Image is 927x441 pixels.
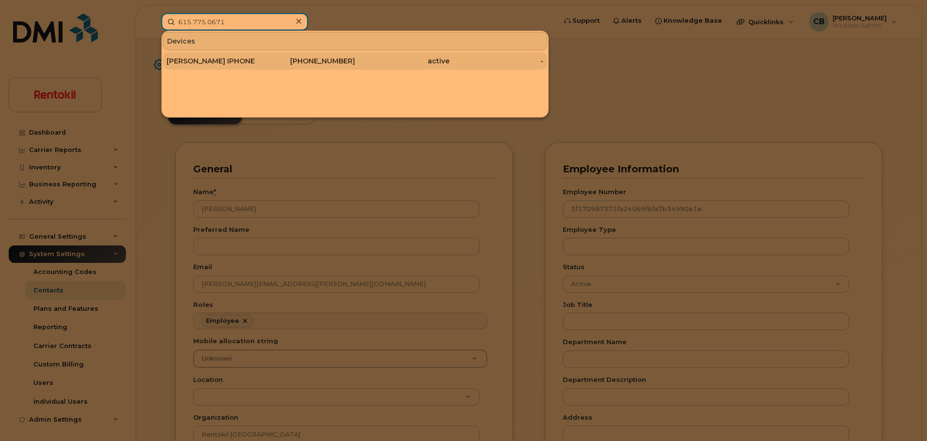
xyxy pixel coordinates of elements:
div: [PERSON_NAME] IPHONE [167,56,261,66]
iframe: Messenger Launcher [885,399,920,434]
div: active [355,56,449,66]
div: - [449,56,544,66]
div: Devices [163,32,547,50]
div: [PHONE_NUMBER] [261,56,355,66]
a: [PERSON_NAME] IPHONE[PHONE_NUMBER]active- [163,52,547,70]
